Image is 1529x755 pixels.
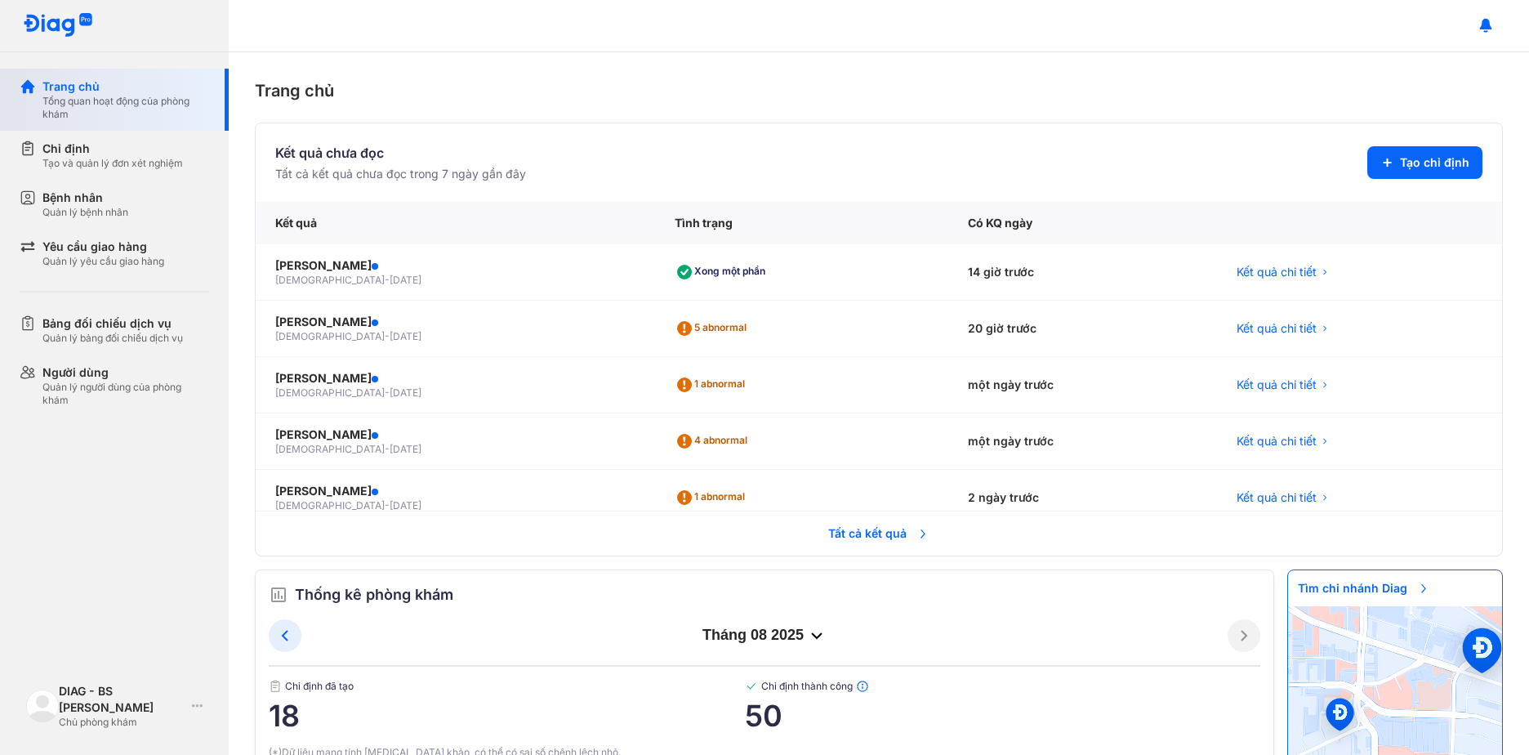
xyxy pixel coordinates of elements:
span: Chỉ định đã tạo [269,680,745,693]
span: Thống kê phòng khám [295,583,453,606]
div: Bảng đối chiếu dịch vụ [42,315,183,332]
div: 2 ngày trước [948,470,1217,526]
div: Tạo và quản lý đơn xét nghiệm [42,157,183,170]
div: Tình trạng [655,202,948,244]
img: document.50c4cfd0.svg [269,680,282,693]
div: Có KQ ngày [948,202,1217,244]
div: Quản lý bảng đối chiếu dịch vụ [42,332,183,345]
img: logo [26,690,59,722]
span: [DATE] [390,386,421,399]
div: tháng 08 2025 [301,626,1228,646]
span: Kết quả chi tiết [1237,377,1317,393]
span: [DEMOGRAPHIC_DATA] [275,274,385,286]
div: [PERSON_NAME] [275,483,635,499]
span: 50 [745,699,1260,732]
div: Trang chủ [255,78,1503,103]
span: - [385,499,390,512]
span: [DATE] [390,499,421,512]
span: [DATE] [390,274,421,286]
span: Kết quả chi tiết [1237,433,1317,449]
div: Quản lý yêu cầu giao hàng [42,255,164,268]
span: - [385,386,390,399]
div: Kết quả chưa đọc [275,143,526,163]
button: Tạo chỉ định [1367,146,1482,179]
div: 1 abnormal [675,372,751,398]
span: Kết quả chi tiết [1237,264,1317,280]
span: - [385,443,390,455]
div: DIAG - BS [PERSON_NAME] [59,683,185,716]
div: Chỉ định [42,141,183,157]
div: Xong một phần [675,259,772,285]
div: Yêu cầu giao hàng [42,239,164,255]
img: order.5a6da16c.svg [269,585,288,605]
span: [DEMOGRAPHIC_DATA] [275,499,385,512]
div: 14 giờ trước [948,244,1217,301]
span: [DATE] [390,330,421,342]
div: [PERSON_NAME] [275,257,635,274]
img: info.7e716105.svg [856,680,869,693]
div: Tất cả kết quả chưa đọc trong 7 ngày gần đây [275,166,526,182]
div: 20 giờ trước [948,301,1217,357]
div: Trang chủ [42,78,209,95]
span: - [385,330,390,342]
span: 18 [269,699,745,732]
div: 5 abnormal [675,315,753,342]
span: - [385,274,390,286]
img: checked-green.01cc79e0.svg [745,680,758,693]
div: Bệnh nhân [42,190,128,206]
div: Chủ phòng khám [59,716,185,729]
div: Tổng quan hoạt động của phòng khám [42,95,209,121]
div: 1 abnormal [675,485,751,511]
span: Kết quả chi tiết [1237,489,1317,506]
span: [DEMOGRAPHIC_DATA] [275,330,385,342]
div: [PERSON_NAME] [275,314,635,330]
div: [PERSON_NAME] [275,427,635,443]
span: [DATE] [390,443,421,455]
div: một ngày trước [948,357,1217,413]
span: Tất cả kết quả [818,516,939,552]
div: Quản lý bệnh nhân [42,206,128,219]
span: [DEMOGRAPHIC_DATA] [275,386,385,399]
img: logo [23,13,93,38]
div: Quản lý người dùng của phòng khám [42,381,209,407]
div: Kết quả [256,202,655,244]
span: Chỉ định thành công [745,680,1260,693]
span: [DEMOGRAPHIC_DATA] [275,443,385,455]
div: Người dùng [42,364,209,381]
div: 4 abnormal [675,428,754,454]
span: Tìm chi nhánh Diag [1288,570,1440,606]
div: [PERSON_NAME] [275,370,635,386]
span: Kết quả chi tiết [1237,320,1317,337]
div: một ngày trước [948,413,1217,470]
span: Tạo chỉ định [1400,154,1469,171]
